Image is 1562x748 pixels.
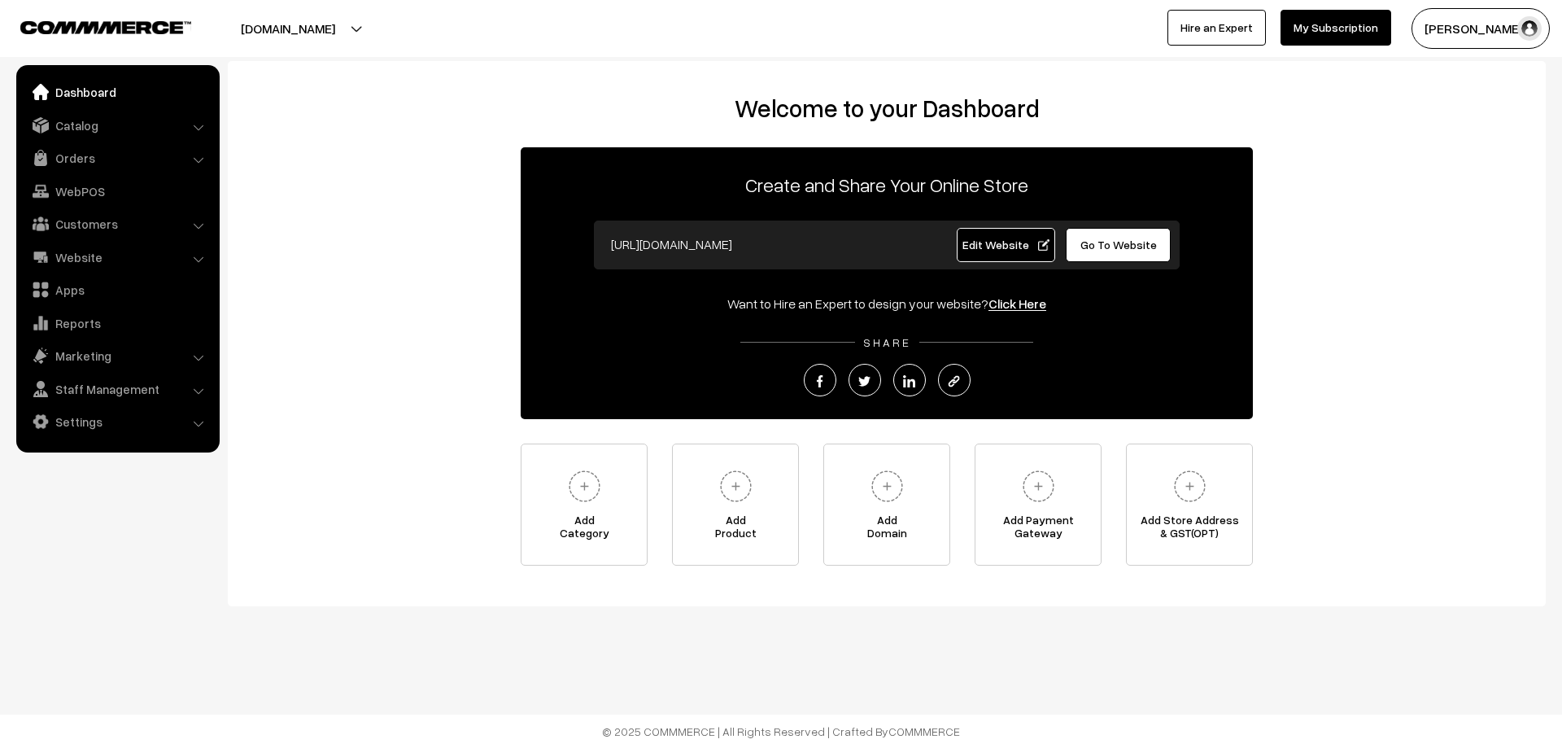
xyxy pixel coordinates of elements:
a: Go To Website [1066,228,1171,262]
img: user [1517,16,1542,41]
span: SHARE [855,335,919,349]
button: [DOMAIN_NAME] [184,8,392,49]
img: plus.svg [865,464,910,509]
a: Hire an Expert [1167,10,1266,46]
a: Marketing [20,341,214,370]
a: AddCategory [521,444,648,566]
button: [PERSON_NAME] D [1411,8,1550,49]
span: Edit Website [962,238,1049,252]
span: Go To Website [1080,238,1157,252]
span: Add Payment Gateway [975,514,1101,546]
span: Add Category [521,514,647,546]
a: Customers [20,209,214,238]
span: Add Store Address & GST(OPT) [1127,514,1252,546]
img: plus.svg [713,464,758,509]
p: Create and Share Your Online Store [521,170,1253,199]
h2: Welcome to your Dashboard [244,94,1529,123]
a: COMMMERCE [888,724,960,738]
a: My Subscription [1281,10,1391,46]
a: WebPOS [20,177,214,206]
a: Dashboard [20,77,214,107]
img: plus.svg [562,464,607,509]
img: COMMMERCE [20,21,191,33]
a: Edit Website [957,228,1056,262]
a: Click Here [988,295,1046,312]
span: Add Domain [824,514,949,546]
a: Website [20,243,214,272]
img: plus.svg [1016,464,1061,509]
a: Add PaymentGateway [975,444,1102,566]
a: Catalog [20,111,214,140]
img: plus.svg [1167,464,1212,509]
div: Want to Hire an Expert to design your website? [521,294,1253,313]
a: AddProduct [672,444,799,566]
a: Reports [20,308,214,338]
a: COMMMERCE [20,16,163,36]
a: Add Store Address& GST(OPT) [1126,444,1253,566]
a: AddDomain [823,444,950,566]
a: Settings [20,407,214,436]
a: Orders [20,143,214,173]
a: Apps [20,275,214,304]
span: Add Product [673,514,798,546]
a: Staff Management [20,374,214,404]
